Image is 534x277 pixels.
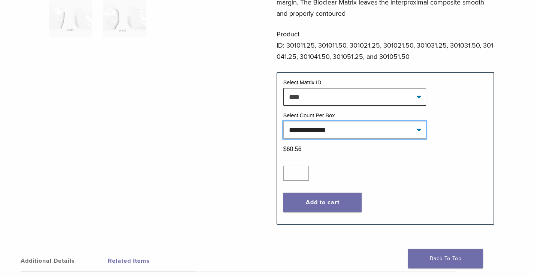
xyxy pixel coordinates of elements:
a: Back To Top [408,249,483,268]
label: Select Count Per Box [283,112,335,118]
span: $ [283,146,287,152]
button: Add to cart [283,193,362,212]
bdi: 60.56 [283,146,302,152]
a: Additional Details [21,250,108,271]
a: Related Items [108,250,195,271]
label: Select Matrix ID [283,79,322,85]
p: Product ID: 301011.25, 301011.50, 301021.25, 301021.50, 301031.25, 301031.50, 301041.25, 301041.5... [277,28,494,62]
